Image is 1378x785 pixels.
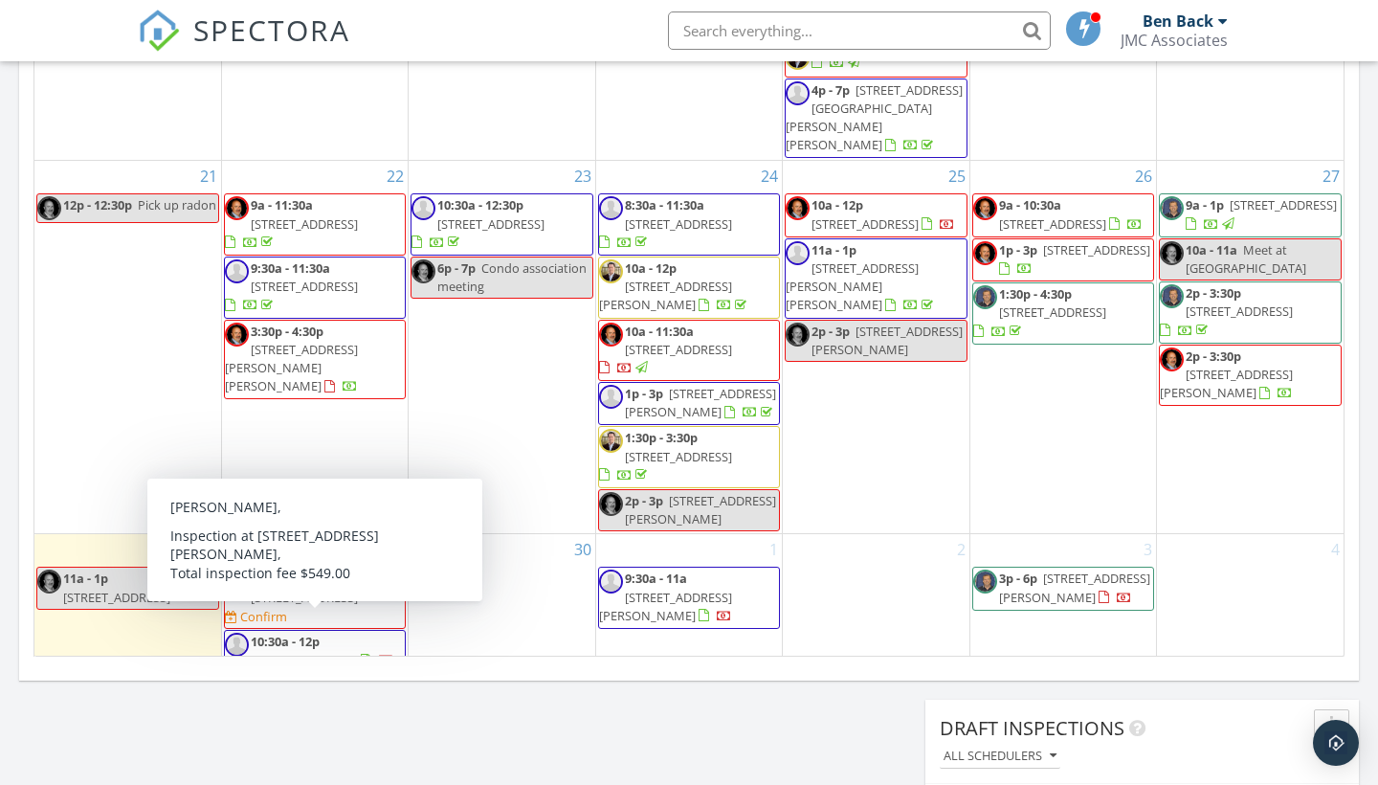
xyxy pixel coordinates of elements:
[953,534,969,565] a: Go to October 2, 2025
[1043,241,1150,258] span: [STREET_ADDRESS]
[251,570,358,605] a: 10a - 12:30p [STREET_ADDRESS]
[224,567,406,629] a: 10a - 12:30p [STREET_ADDRESS] Confirm
[1186,196,1337,232] a: 9a - 1p [STREET_ADDRESS]
[999,241,1150,277] a: 1p - 3p [STREET_ADDRESS]
[598,320,780,382] a: 10a - 11:30a [STREET_ADDRESS]
[786,81,963,154] span: [STREET_ADDRESS][GEOGRAPHIC_DATA][PERSON_NAME][PERSON_NAME]
[138,26,350,66] a: SPECTORA
[411,193,592,256] a: 10:30a - 12:30p [STREET_ADDRESS]
[251,570,320,587] span: 10a - 12:30p
[1143,11,1213,31] div: Ben Back
[251,323,323,340] span: 3:30p - 4:30p
[969,534,1156,738] td: Go to October 3, 2025
[1160,196,1184,220] img: head_shot.jpg
[595,161,782,534] td: Go to September 24, 2025
[786,81,810,105] img: default-user-f0147aede5fd5fa78ca7ade42f37bd4542148d508eef1c3d3ea960f66861d68b.jpg
[411,196,545,250] a: 10:30a - 12:30p [STREET_ADDRESS]
[785,238,967,319] a: 11a - 1p [STREET_ADDRESS][PERSON_NAME][PERSON_NAME]
[599,323,732,376] a: 10a - 11:30a [STREET_ADDRESS]
[625,448,732,465] span: [STREET_ADDRESS]
[811,196,955,232] a: 10a - 12p [STREET_ADDRESS]
[973,196,997,220] img: img_5184.jpeg
[598,567,780,629] a: 9:30a - 11a [STREET_ADDRESS][PERSON_NAME]
[34,161,221,534] td: Go to September 21, 2025
[196,534,221,565] a: Go to September 28, 2025
[34,534,221,738] td: Go to September 28, 2025
[999,196,1061,213] span: 9a - 10:30a
[383,161,408,191] a: Go to September 22, 2025
[811,196,863,213] span: 10a - 12p
[999,570,1037,587] span: 3p - 6p
[595,534,782,738] td: Go to October 1, 2025
[599,278,732,313] span: [STREET_ADDRESS][PERSON_NAME]
[625,341,732,358] span: [STREET_ADDRESS]
[786,196,810,220] img: img_5184.jpeg
[224,320,406,400] a: 3:30p - 4:30p [STREET_ADDRESS][PERSON_NAME][PERSON_NAME]
[625,196,704,213] span: 8:30a - 11:30a
[786,241,810,265] img: default-user-f0147aede5fd5fa78ca7ade42f37bd4542148d508eef1c3d3ea960f66861d68b.jpg
[1159,345,1342,407] a: 2p - 3:30p [STREET_ADDRESS][PERSON_NAME]
[1160,348,1184,371] img: img_5184.jpeg
[1327,534,1344,565] a: Go to October 4, 2025
[251,589,358,606] span: [STREET_ADDRESS]
[63,196,132,213] span: 12p - 12:30p
[437,259,476,277] span: 6p - 7p
[409,534,595,738] td: Go to September 30, 2025
[999,196,1143,232] a: 9a - 10:30a [STREET_ADDRESS]
[437,215,545,233] span: [STREET_ADDRESS]
[599,196,623,220] img: default-user-f0147aede5fd5fa78ca7ade42f37bd4542148d508eef1c3d3ea960f66861d68b.jpg
[138,10,180,52] img: The Best Home Inspection Software - Spectora
[570,161,595,191] a: Go to September 23, 2025
[599,323,623,347] img: img_5184.jpeg
[138,196,216,213] span: Pick up radon
[1186,303,1293,320] span: [STREET_ADDRESS]
[437,196,523,213] span: 10:30a - 12:30p
[785,193,967,236] a: 10a - 12p [STREET_ADDRESS]
[811,81,850,99] span: 4p - 7p
[940,744,1060,770] button: All schedulers
[785,78,967,159] a: 4p - 7p [STREET_ADDRESS][GEOGRAPHIC_DATA][PERSON_NAME][PERSON_NAME]
[625,570,687,587] span: 9:30a - 11a
[599,259,623,283] img: headshotjan142.jpg
[972,193,1154,236] a: 9a - 10:30a [STREET_ADDRESS]
[37,570,61,594] img: img_5184.jpeg
[63,570,108,587] span: 11a - 1p
[251,259,330,277] span: 9:30a - 11:30a
[783,161,969,534] td: Go to September 25, 2025
[999,215,1106,233] span: [STREET_ADDRESS]
[225,570,249,594] img: img_5184.jpeg
[599,589,732,624] span: [STREET_ADDRESS][PERSON_NAME]
[1319,161,1344,191] a: Go to September 27, 2025
[972,567,1154,610] a: 3p - 6p [STREET_ADDRESS][PERSON_NAME]
[225,633,249,657] img: default-user-f0147aede5fd5fa78ca7ade42f37bd4542148d508eef1c3d3ea960f66861d68b.jpg
[625,385,776,420] span: [STREET_ADDRESS][PERSON_NAME]
[973,285,1106,339] a: 1:30p - 4:30p [STREET_ADDRESS]
[1160,241,1184,265] img: img_5184.jpeg
[599,429,732,482] a: 1:30p - 3:30p [STREET_ADDRESS]
[786,259,919,313] span: [STREET_ADDRESS][PERSON_NAME][PERSON_NAME]
[224,257,406,319] a: 9:30a - 11:30a [STREET_ADDRESS]
[225,341,358,394] span: [STREET_ADDRESS][PERSON_NAME][PERSON_NAME]
[599,259,750,313] a: 10a - 12p [STREET_ADDRESS][PERSON_NAME]
[37,196,61,220] img: img_5184.jpeg
[598,382,780,425] a: 1p - 3p [STREET_ADDRESS][PERSON_NAME]
[240,609,287,624] div: Confirm
[570,534,595,565] a: Go to September 30, 2025
[1121,31,1228,50] div: JMC Associates
[811,215,919,233] span: [STREET_ADDRESS]
[944,750,1056,763] div: All schedulers
[786,323,810,347] img: img_5184.jpeg
[625,492,663,509] span: 2p - 3p
[1186,196,1224,213] span: 9a - 1p
[972,238,1154,281] a: 1p - 3p [STREET_ADDRESS]
[973,285,997,309] img: head_shot.jpg
[940,715,1124,741] span: Draft Inspections
[1186,284,1241,302] span: 2p - 3:30p
[225,259,249,283] img: default-user-f0147aede5fd5fa78ca7ade42f37bd4542148d508eef1c3d3ea960f66861d68b.jpg
[251,196,313,213] span: 9a - 11:30a
[63,589,170,606] span: [STREET_ADDRESS]
[251,651,358,668] span: [STREET_ADDRESS]
[409,161,595,534] td: Go to September 23, 2025
[811,16,919,70] a: 4p - 7:30p [STREET_ADDRESS]
[973,241,997,265] img: img_5184.jpeg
